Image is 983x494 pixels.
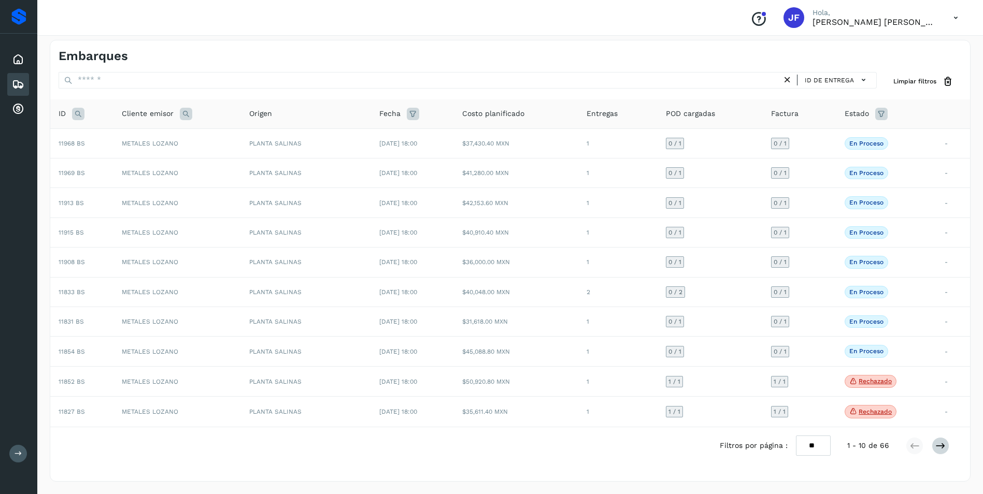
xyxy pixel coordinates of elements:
[578,307,657,337] td: 1
[249,318,302,325] span: PLANTA SALINAS
[936,128,970,158] td: -
[379,199,417,207] span: [DATE] 18:00
[668,318,681,325] span: 0 / 1
[813,8,937,17] p: Hola,
[936,217,970,247] td: -
[774,170,787,176] span: 0 / 1
[668,379,680,385] span: 1 / 1
[885,72,962,91] button: Limpiar filtros
[668,229,681,236] span: 0 / 1
[379,378,417,385] span: [DATE] 18:00
[379,169,417,177] span: [DATE] 18:00
[113,158,241,188] td: METALES LOZANO
[249,199,302,207] span: PLANTA SALINAS
[813,17,937,27] p: JOSE FUENTES HERNANDEZ
[249,169,302,177] span: PLANTA SALINAS
[454,158,578,188] td: $41,280.00 MXN
[113,277,241,307] td: METALES LOZANO
[578,188,657,217] td: 1
[893,77,936,86] span: Limpiar filtros
[59,108,66,119] span: ID
[59,140,85,147] span: 11968 BS
[122,108,174,119] span: Cliente emisor
[774,318,787,325] span: 0 / 1
[59,258,85,266] span: 11908 BS
[454,307,578,337] td: $31,618.00 MXN
[578,337,657,366] td: 1
[59,229,84,236] span: 11915 BS
[720,440,788,451] span: Filtros por página :
[113,217,241,247] td: METALES LOZANO
[249,348,302,355] span: PLANTA SALINAS
[936,277,970,307] td: -
[454,248,578,277] td: $36,000.00 MXN
[462,108,524,119] span: Costo planificado
[113,188,241,217] td: METALES LOZANO
[668,348,681,355] span: 0 / 1
[578,217,657,247] td: 1
[249,288,302,296] span: PLANTA SALINAS
[7,73,29,96] div: Embarques
[849,199,884,206] p: En proceso
[454,188,578,217] td: $42,153.60 MXN
[774,289,787,295] span: 0 / 1
[59,408,85,415] span: 11827 BS
[859,408,892,415] p: Rechazado
[113,248,241,277] td: METALES LOZANO
[802,72,872,88] button: ID de entrega
[849,258,884,266] p: En proceso
[936,188,970,217] td: -
[936,366,970,397] td: -
[379,318,417,325] span: [DATE] 18:00
[668,259,681,265] span: 0 / 1
[113,366,241,397] td: METALES LOZANO
[771,108,799,119] span: Factura
[454,277,578,307] td: $40,048.00 MXN
[668,140,681,147] span: 0 / 1
[454,217,578,247] td: $40,910.40 MXN
[578,366,657,397] td: 1
[59,348,85,355] span: 11854 BS
[249,378,302,385] span: PLANTA SALINAS
[59,169,85,177] span: 11969 BS
[7,98,29,121] div: Cuentas por cobrar
[805,76,854,85] span: ID de entrega
[454,366,578,397] td: $50,920.80 MXN
[59,49,128,64] h4: Embarques
[454,128,578,158] td: $37,430.40 MXN
[936,158,970,188] td: -
[379,140,417,147] span: [DATE] 18:00
[59,378,85,385] span: 11852 BS
[668,200,681,206] span: 0 / 1
[668,289,682,295] span: 0 / 2
[379,408,417,415] span: [DATE] 18:00
[113,307,241,337] td: METALES LOZANO
[774,200,787,206] span: 0 / 1
[379,258,417,266] span: [DATE] 18:00
[249,108,272,119] span: Origen
[578,277,657,307] td: 2
[774,348,787,355] span: 0 / 1
[454,397,578,427] td: $35,611.40 MXN
[249,258,302,266] span: PLANTA SALINAS
[379,288,417,296] span: [DATE] 18:00
[774,259,787,265] span: 0 / 1
[454,337,578,366] td: $45,088.80 MXN
[774,229,787,236] span: 0 / 1
[849,169,884,177] p: En proceso
[668,170,681,176] span: 0 / 1
[774,379,786,385] span: 1 / 1
[936,337,970,366] td: -
[936,248,970,277] td: -
[847,440,889,451] span: 1 - 10 de 66
[859,377,892,385] p: Rechazado
[59,318,84,325] span: 11831 BS
[668,409,680,415] span: 1 / 1
[59,288,85,296] span: 11833 BS
[774,140,787,147] span: 0 / 1
[936,307,970,337] td: -
[587,108,618,119] span: Entregas
[578,248,657,277] td: 1
[379,229,417,236] span: [DATE] 18:00
[379,348,417,355] span: [DATE] 18:00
